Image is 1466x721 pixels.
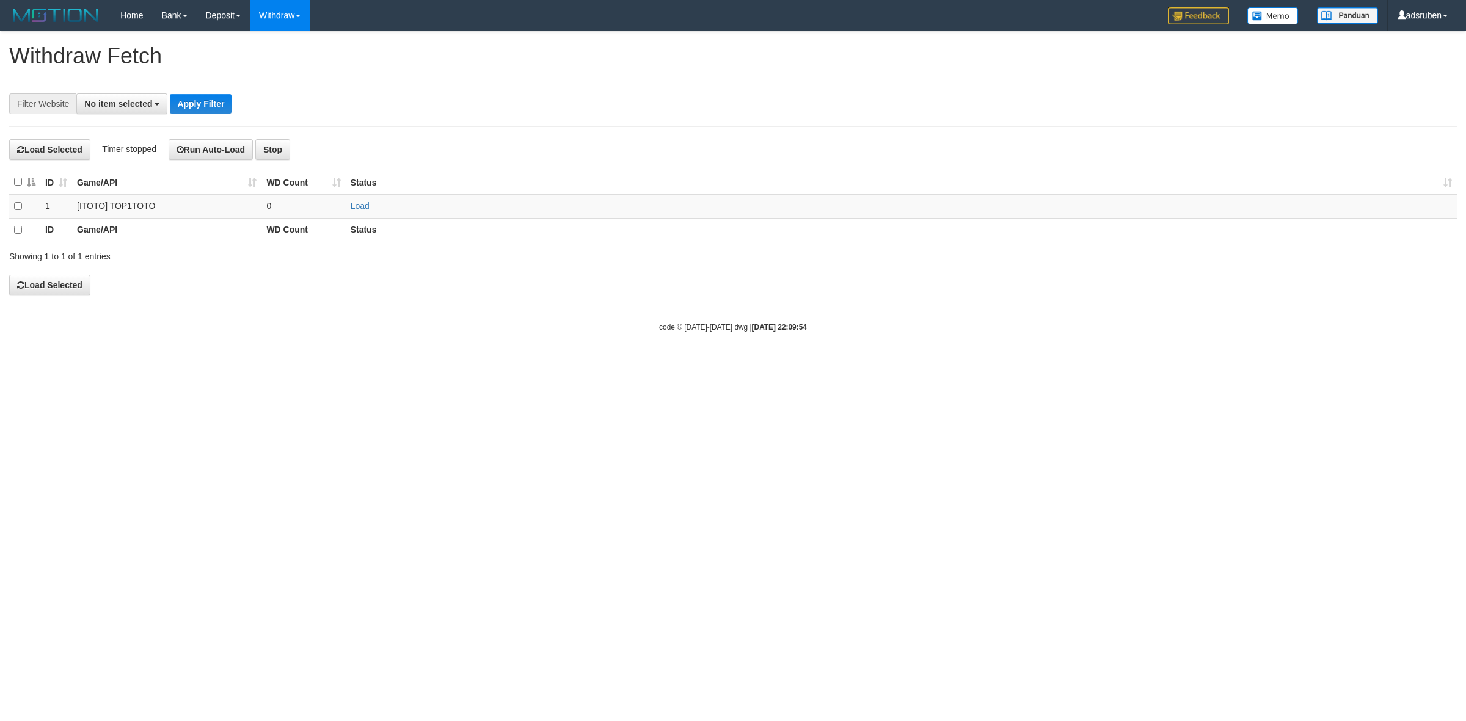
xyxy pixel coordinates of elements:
span: 0 [266,201,271,211]
th: Status [346,218,1457,242]
button: Load Selected [9,139,90,160]
button: No item selected [76,93,167,114]
button: Stop [255,139,290,160]
img: Button%20Memo.svg [1247,7,1299,24]
button: Apply Filter [170,94,232,114]
th: WD Count [261,218,345,242]
div: Filter Website [9,93,76,114]
span: No item selected [84,99,152,109]
th: WD Count: activate to sort column ascending [261,170,345,194]
img: MOTION_logo.png [9,6,102,24]
td: 1 [40,194,72,219]
th: Status: activate to sort column ascending [346,170,1457,194]
strong: [DATE] 22:09:54 [752,323,807,332]
small: code © [DATE]-[DATE] dwg | [659,323,807,332]
h1: Withdraw Fetch [9,44,1457,68]
div: Showing 1 to 1 of 1 entries [9,245,602,263]
img: panduan.png [1317,7,1378,24]
img: Feedback.jpg [1168,7,1229,24]
a: Load [351,201,370,211]
th: ID [40,218,72,242]
th: Game/API: activate to sort column ascending [72,170,261,194]
span: Timer stopped [102,144,156,154]
th: Game/API [72,218,261,242]
td: [ITOTO] TOP1TOTO [72,194,261,219]
button: Run Auto-Load [169,139,253,160]
button: Load Selected [9,275,90,295]
th: ID: activate to sort column ascending [40,170,72,194]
